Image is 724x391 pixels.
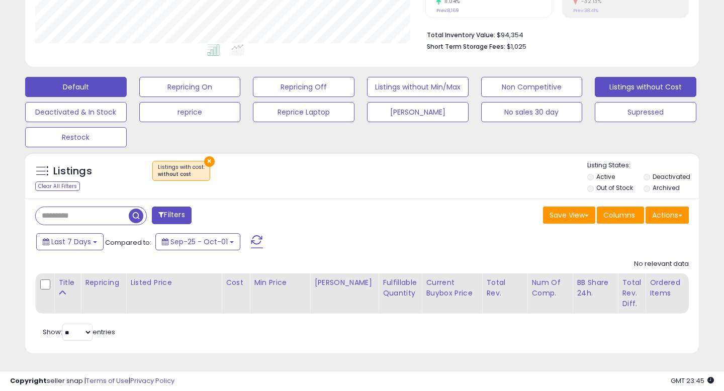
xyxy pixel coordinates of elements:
div: Listed Price [130,277,217,288]
div: Total Rev. [486,277,523,299]
b: Total Inventory Value: [427,31,495,39]
b: Short Term Storage Fees: [427,42,505,51]
div: Fulfillable Quantity [383,277,417,299]
div: seller snap | | [10,376,174,386]
a: Privacy Policy [130,376,174,385]
div: BB Share 24h. [577,277,613,299]
div: Repricing [85,277,122,288]
label: Out of Stock [596,183,633,192]
label: Archived [653,183,680,192]
button: Sep-25 - Oct-01 [155,233,240,250]
button: Reprice Laptop [253,102,354,122]
button: [PERSON_NAME] [367,102,469,122]
button: Listings without Cost [595,77,696,97]
div: without cost [158,171,205,178]
button: Non Competitive [481,77,583,97]
button: Actions [646,207,689,224]
div: Title [58,277,76,288]
div: Ordered Items [650,277,686,299]
h5: Listings [53,164,92,178]
small: Prev: 38.41% [573,8,598,14]
button: Supressed [595,102,696,122]
button: × [204,156,215,167]
div: [PERSON_NAME] [314,277,374,288]
span: Compared to: [105,238,151,247]
button: Deactivated & In Stock [25,102,127,122]
button: Restock [25,127,127,147]
button: Default [25,77,127,97]
div: No relevant data [634,259,689,269]
button: Save View [543,207,595,224]
button: Listings without Min/Max [367,77,469,97]
span: Listings with cost : [158,163,205,178]
button: Columns [597,207,644,224]
small: Prev: 8,169 [436,8,459,14]
button: reprice [139,102,241,122]
div: Clear All Filters [35,181,80,191]
button: No sales 30 day [481,102,583,122]
li: $94,354 [427,28,681,40]
strong: Copyright [10,376,47,385]
span: Columns [603,210,635,220]
div: Num of Comp. [531,277,568,299]
button: Filters [152,207,191,224]
label: Deactivated [653,172,690,181]
label: Active [596,172,615,181]
span: $1,025 [507,42,526,51]
span: Sep-25 - Oct-01 [170,237,228,247]
button: Repricing On [139,77,241,97]
span: 2025-10-9 23:45 GMT [671,376,714,385]
span: Last 7 Days [51,237,91,247]
div: Cost [226,277,245,288]
p: Listing States: [587,161,699,170]
a: Terms of Use [86,376,129,385]
button: Last 7 Days [36,233,104,250]
span: Show: entries [43,327,115,337]
div: Current Buybox Price [426,277,478,299]
div: Total Rev. Diff. [622,277,641,309]
div: Min Price [254,277,306,288]
button: Repricing Off [253,77,354,97]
